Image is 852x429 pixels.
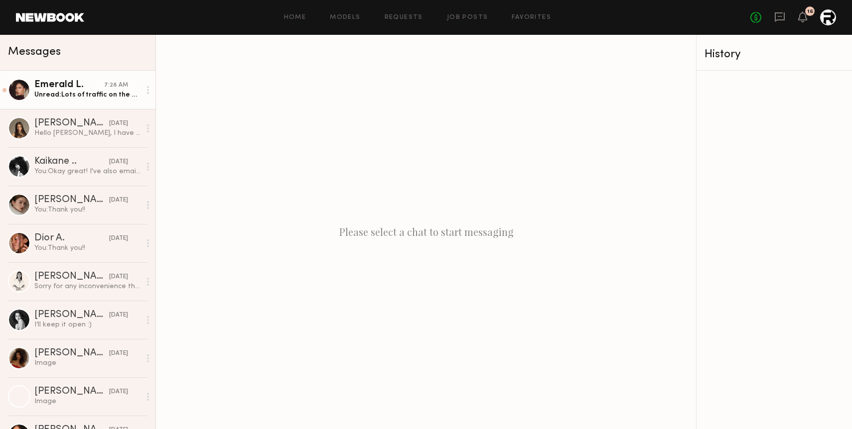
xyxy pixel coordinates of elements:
div: Sorry for any inconvenience this may cause [34,282,141,291]
span: Messages [8,46,61,58]
div: Image [34,358,141,368]
div: Unread: Lots of traffic on the 57. I will get there around 9:50. [34,90,141,100]
div: [PERSON_NAME] [34,118,109,128]
div: [DATE] [109,234,128,243]
div: [PERSON_NAME] [34,310,109,320]
div: You: Thank you!! [34,205,141,214]
div: You: Okay great! I've also emailed them to see what next steps are and will let you know as well! [34,167,141,176]
div: 7:28 AM [104,81,128,90]
div: [PERSON_NAME] [34,272,109,282]
div: Image [34,397,141,406]
a: Favorites [512,14,551,21]
div: History [705,49,844,60]
div: Kaikane .. [34,157,109,167]
div: [DATE] [109,311,128,320]
div: [PERSON_NAME] [34,348,109,358]
a: Job Posts [447,14,488,21]
div: Dior A. [34,233,109,243]
div: Emerald L. [34,80,104,90]
div: 16 [807,9,813,14]
a: Models [330,14,360,21]
div: Please select a chat to start messaging [156,35,696,429]
div: [PERSON_NAME] [34,195,109,205]
div: [DATE] [109,119,128,128]
div: [DATE] [109,272,128,282]
div: [DATE] [109,349,128,358]
a: Home [284,14,306,21]
div: [DATE] [109,196,128,205]
div: [DATE] [109,387,128,397]
div: Hello [PERSON_NAME], I have accepted offer. Please reply [PERSON_NAME] Thanks [34,128,141,138]
div: You: Thank you!! [34,243,141,253]
div: [DATE] [109,157,128,167]
div: [PERSON_NAME] [34,387,109,397]
div: I’ll keep it open :) [34,320,141,329]
a: Requests [385,14,423,21]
